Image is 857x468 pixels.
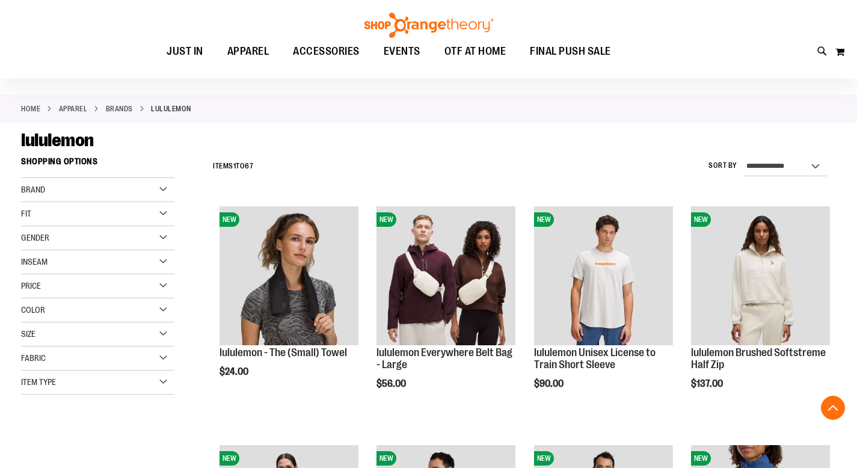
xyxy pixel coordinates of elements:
[376,346,512,371] a: lululemon Everywhere Belt Bag - Large
[376,378,408,389] span: $56.00
[691,378,725,389] span: $137.00
[534,212,554,227] span: NEW
[59,103,88,114] a: APPAREL
[245,162,253,170] span: 67
[534,346,656,371] a: lululemon Unisex License to Train Short Sleeve
[534,206,673,345] img: lululemon Unisex License to Train Short Sleeve
[21,103,40,114] a: Home
[220,206,358,347] a: lululemon - The (Small) TowelNEW
[281,38,372,66] a: ACCESSORIES
[376,451,396,466] span: NEW
[21,257,48,266] span: Inseam
[708,161,737,171] label: Sort By
[213,157,253,176] h2: Items to
[376,206,515,347] a: lululemon Everywhere Belt Bag - LargeNEW
[213,200,364,408] div: product
[444,38,506,65] span: OTF AT HOME
[21,353,46,363] span: Fabric
[384,38,420,65] span: EVENTS
[21,281,41,291] span: Price
[534,378,565,389] span: $90.00
[21,185,45,194] span: Brand
[21,305,45,315] span: Color
[528,200,679,420] div: product
[691,346,826,371] a: lululemon Brushed Softstreme Half Zip
[691,206,830,345] img: lululemon Brushed Softstreme Half Zip
[534,451,554,466] span: NEW
[370,200,521,420] div: product
[151,103,191,114] strong: lululemon
[21,130,94,150] span: lululemon
[21,233,49,242] span: Gender
[233,162,236,170] span: 1
[106,103,133,114] a: BRANDS
[220,346,347,359] a: lululemon - The (Small) Towel
[376,206,515,345] img: lululemon Everywhere Belt Bag - Large
[363,13,495,38] img: Shop Orangetheory
[227,38,269,65] span: APPAREL
[220,366,250,377] span: $24.00
[215,38,281,65] a: APPAREL
[685,200,836,420] div: product
[21,151,174,178] strong: Shopping Options
[372,38,432,66] a: EVENTS
[220,451,239,466] span: NEW
[530,38,611,65] span: FINAL PUSH SALE
[691,451,711,466] span: NEW
[293,38,360,65] span: ACCESSORIES
[21,377,56,387] span: Item Type
[534,206,673,347] a: lululemon Unisex License to Train Short SleeveNEW
[220,206,358,345] img: lululemon - The (Small) Towel
[691,212,711,227] span: NEW
[167,38,203,65] span: JUST IN
[21,329,35,339] span: Size
[821,396,845,420] button: Back To Top
[376,212,396,227] span: NEW
[432,38,518,66] a: OTF AT HOME
[691,206,830,347] a: lululemon Brushed Softstreme Half ZipNEW
[155,38,215,66] a: JUST IN
[21,209,31,218] span: Fit
[518,38,623,66] a: FINAL PUSH SALE
[220,212,239,227] span: NEW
